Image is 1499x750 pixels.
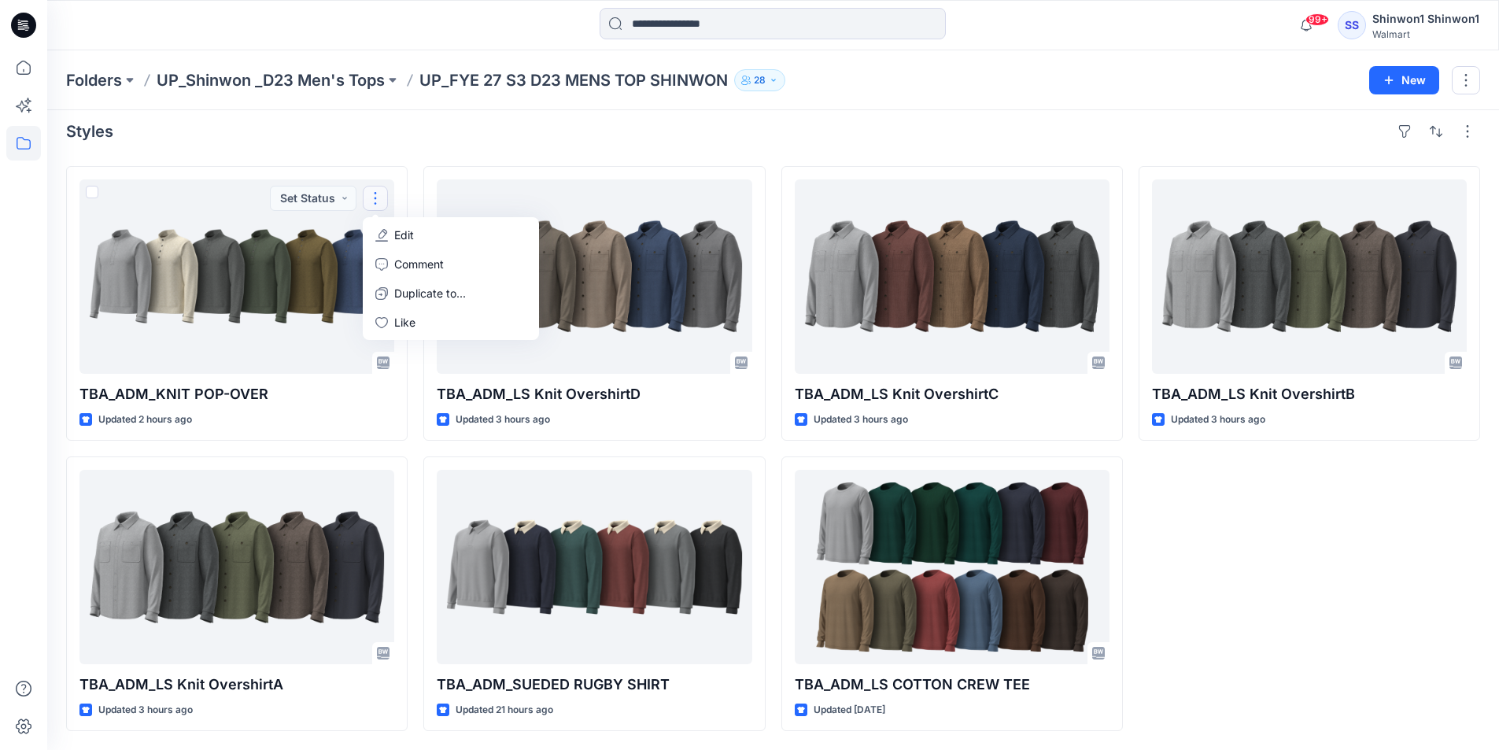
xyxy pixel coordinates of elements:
[1369,66,1439,94] button: New
[437,383,751,405] p: TBA_ADM_LS Knit OvershirtD
[1171,412,1265,428] p: Updated 3 hours ago
[437,674,751,696] p: TBA_ADM_SUEDED RUGBY SHIRT
[98,702,193,719] p: Updated 3 hours ago
[437,470,751,664] a: TBA_ADM_SUEDED RUGBY SHIRT
[66,69,122,91] a: Folders
[456,412,550,428] p: Updated 3 hours ago
[1152,179,1467,374] a: TBA_ADM_LS Knit OvershirtB
[754,72,766,89] p: 28
[734,69,785,91] button: 28
[98,412,192,428] p: Updated 2 hours ago
[1372,28,1479,40] div: Walmart
[795,674,1109,696] p: TBA_ADM_LS COTTON CREW TEE
[437,179,751,374] a: TBA_ADM_LS Knit OvershirtD
[157,69,385,91] a: UP_Shinwon _D23 Men's Tops
[795,179,1109,374] a: TBA_ADM_LS Knit OvershirtC
[1338,11,1366,39] div: SS
[394,314,415,331] p: Like
[79,674,394,696] p: TBA_ADM_LS Knit OvershirtA
[795,383,1109,405] p: TBA_ADM_LS Knit OvershirtC
[419,69,728,91] p: UP_FYE 27 S3 D23 MENS TOP SHINWON
[394,227,414,243] p: Edit
[394,256,444,272] p: Comment
[1305,13,1329,26] span: 99+
[1152,383,1467,405] p: TBA_ADM_LS Knit OvershirtB
[79,470,394,664] a: TBA_ADM_LS Knit OvershirtA
[1372,9,1479,28] div: Shinwon1 Shinwon1
[456,702,553,719] p: Updated 21 hours ago
[814,702,885,719] p: Updated [DATE]
[366,220,536,249] a: Edit
[79,179,394,374] a: TBA_ADM_KNIT POP-OVER
[66,122,113,141] h4: Styles
[394,285,466,301] p: Duplicate to...
[814,412,908,428] p: Updated 3 hours ago
[79,383,394,405] p: TBA_ADM_KNIT POP-OVER
[795,470,1109,664] a: TBA_ADM_LS COTTON CREW TEE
